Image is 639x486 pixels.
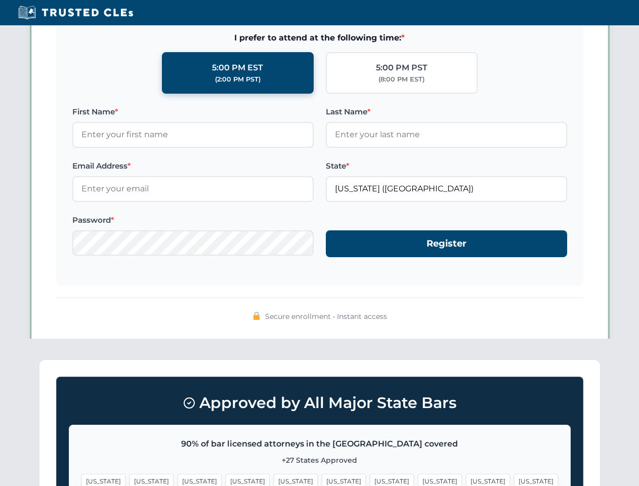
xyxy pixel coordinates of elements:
[69,389,571,417] h3: Approved by All Major State Bars
[326,160,567,172] label: State
[72,31,567,45] span: I prefer to attend at the following time:
[326,176,567,201] input: Florida (FL)
[212,61,263,74] div: 5:00 PM EST
[81,455,558,466] p: +27 States Approved
[72,214,314,226] label: Password
[252,312,261,320] img: 🔒
[326,230,567,257] button: Register
[72,122,314,147] input: Enter your first name
[326,106,567,118] label: Last Name
[81,437,558,451] p: 90% of bar licensed attorneys in the [GEOGRAPHIC_DATA] covered
[376,61,428,74] div: 5:00 PM PST
[72,160,314,172] label: Email Address
[215,74,261,85] div: (2:00 PM PST)
[72,176,314,201] input: Enter your email
[15,5,136,20] img: Trusted CLEs
[265,311,387,322] span: Secure enrollment • Instant access
[378,74,424,85] div: (8:00 PM EST)
[72,106,314,118] label: First Name
[326,122,567,147] input: Enter your last name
